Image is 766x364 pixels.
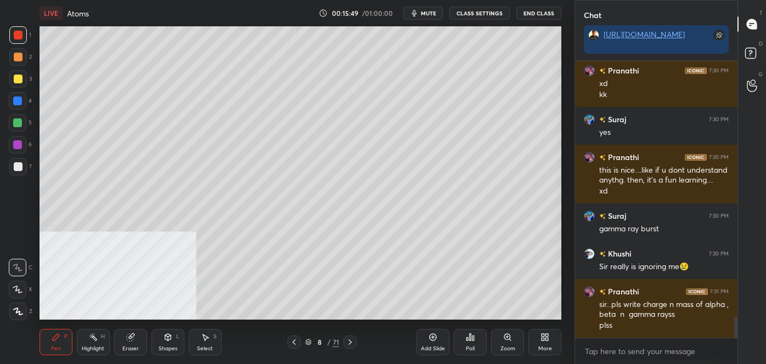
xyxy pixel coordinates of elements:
div: xd [599,78,729,89]
h6: Suraj [606,210,626,221]
div: 7:31 PM [710,288,729,295]
img: no-rating-badge.077c3623.svg [599,289,606,295]
div: P [64,334,67,339]
h6: Suraj [606,113,626,125]
div: 2 [9,48,32,66]
div: X [9,281,32,298]
div: / [327,339,330,345]
img: iconic-dark.1390631f.png [685,67,707,74]
p: G [758,70,763,78]
img: iconic-dark.1390631f.png [686,288,708,295]
img: no-rating-badge.077c3623.svg [599,68,606,74]
img: 7dcfb828efde48bc9a502dd9d36455b8.jpg [584,65,595,76]
div: L [176,334,179,339]
div: this is nice....like if u dont understand anythg. then, it's a fun learning.... [599,165,729,186]
div: Z [9,303,32,320]
div: 4 [9,92,32,110]
div: xd [599,186,729,197]
img: 48d19d24f8214c8f85461ad0a993ac84.jpg [584,211,595,221]
div: 6 [9,136,32,153]
div: Shapes [159,346,177,351]
div: Eraser [122,346,139,351]
div: Sir really is ignoring me😢 [599,261,729,272]
div: 7:30 PM [709,67,729,74]
div: sir...pls write charge n mass of alpha , beta n gamma rayss [599,299,729,320]
h6: Pranathi [606,65,639,76]
div: Add Slide [421,346,445,351]
p: Chat [575,1,610,30]
div: 7:30 PM [709,116,729,123]
div: Highlight [82,346,104,351]
h4: Atoms [67,8,89,19]
div: Zoom [500,346,515,351]
div: 7:30 PM [709,154,729,161]
button: End Class [516,7,561,20]
span: mute [421,9,436,17]
div: gamma ray burst [599,224,729,235]
div: C [9,259,32,276]
div: 3 [9,70,32,88]
div: yes [599,127,729,138]
img: c3c9a3304d4d47e1943f65945345ca2a.jpg [588,30,599,41]
div: LIVE [40,7,63,20]
img: 48d19d24f8214c8f85461ad0a993ac84.jpg [584,114,595,125]
img: 7dcfb828efde48bc9a502dd9d36455b8.jpg [584,152,595,163]
img: no-rating-badge.077c3623.svg [599,251,606,257]
div: 7:30 PM [709,213,729,219]
img: no-rating-badge.077c3623.svg [599,213,606,219]
div: Pen [51,346,61,351]
div: H [101,334,105,339]
img: 7dcfb828efde48bc9a502dd9d36455b8.jpg [584,286,595,297]
img: 661d3918f5a44498b5d1d9d4206b4b22.jpg [584,248,595,259]
h6: Khushi [606,248,632,259]
div: Select [197,346,213,351]
a: [URL][DOMAIN_NAME] [604,29,685,39]
button: CLASS SETTINGS [449,7,510,20]
img: iconic-dark.1390631f.png [685,154,707,161]
div: plss [599,320,729,331]
h6: Pranathi [606,286,639,297]
button: mute [403,7,443,20]
div: 1 [9,26,31,44]
h6: Pranathi [606,151,639,163]
p: T [759,9,763,17]
img: no-rating-badge.077c3623.svg [599,155,606,161]
div: kk [599,89,729,100]
div: Poll [466,346,475,351]
div: More [538,346,552,351]
div: 71 [333,337,339,347]
div: grid [575,61,737,338]
div: 7:30 PM [709,251,729,257]
p: D [759,39,763,48]
div: 8 [314,339,325,345]
div: 7 [9,158,32,175]
div: S [213,334,217,339]
img: no-rating-badge.077c3623.svg [599,117,606,123]
div: 5 [9,114,32,132]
